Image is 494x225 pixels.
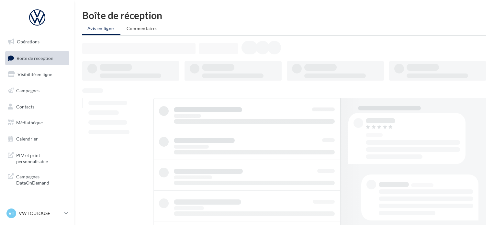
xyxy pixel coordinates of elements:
span: Calendrier [16,136,38,141]
span: Contacts [16,104,34,109]
a: Contacts [4,100,71,114]
span: PLV et print personnalisable [16,151,67,165]
span: Commentaires [127,26,158,31]
a: Campagnes DataOnDemand [4,170,71,189]
p: VW TOULOUSE [19,210,62,217]
a: Opérations [4,35,71,49]
a: Boîte de réception [4,51,71,65]
a: Médiathèque [4,116,71,129]
span: Médiathèque [16,120,43,125]
span: Visibilité en ligne [17,72,52,77]
span: Campagnes [16,88,39,93]
a: PLV et print personnalisable [4,148,71,167]
a: Visibilité en ligne [4,68,71,81]
a: VT VW TOULOUSE [5,207,69,219]
span: Campagnes DataOnDemand [16,172,67,186]
span: Boîte de réception [17,55,53,61]
span: Opérations [17,39,39,44]
a: Calendrier [4,132,71,146]
div: Boîte de réception [82,10,486,20]
span: VT [8,210,14,217]
a: Campagnes [4,84,71,97]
